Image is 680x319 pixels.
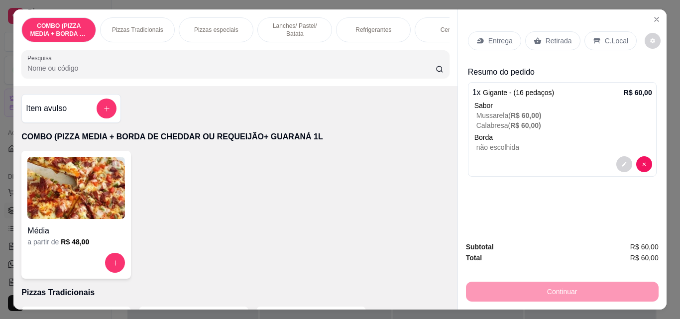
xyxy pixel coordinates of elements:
img: product-image [27,157,125,219]
h4: Item avulso [26,103,67,114]
button: add-separate-item [97,99,116,118]
p: Cervejas [441,26,464,34]
button: increase-product-quantity [105,253,125,273]
p: R$ 60,00 [624,88,652,98]
h4: Média [27,225,125,237]
p: COMBO (PIZZA MEDIA + BORDA DE CHEDDAR OU REQUEIJÃO+ GUARANÁ 1L [30,22,88,38]
p: Pizzas especiais [194,26,238,34]
span: R$ 60,00 [630,252,659,263]
p: Pizzas Tradicionais [21,287,449,299]
span: R$ 60,00 ) [511,111,542,119]
h6: R$ 48,00 [61,237,89,247]
p: C.Local [605,36,628,46]
input: Pesquisa [27,63,436,73]
div: Sabor [474,101,652,110]
p: Refrigerantes [355,26,391,34]
strong: Subtotal [466,243,494,251]
p: Calabresa ( [476,120,652,130]
p: COMBO (PIZZA MEDIA + BORDA DE CHEDDAR OU REQUEIJÃO+ GUARANÁ 1L [21,131,449,143]
p: Entrega [488,36,513,46]
div: a partir de [27,237,125,247]
strong: Total [466,254,482,262]
p: Mussarela ( [476,110,652,120]
button: decrease-product-quantity [616,156,632,172]
p: Borda [474,132,652,142]
span: R$ 60,00 [630,241,659,252]
p: Pizzas Tradicionais [112,26,163,34]
label: Pesquisa [27,54,55,62]
button: decrease-product-quantity [645,33,661,49]
p: Lanches/ Pastel/ Batata [266,22,324,38]
button: decrease-product-quantity [636,156,652,172]
p: Retirada [546,36,572,46]
p: Resumo do pedido [468,66,657,78]
span: Gigante - (16 pedaços) [483,89,554,97]
span: R$ 60,00 ) [510,121,541,129]
button: Close [649,11,665,27]
p: não escolhida [476,142,652,152]
p: 1 x [472,87,555,99]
